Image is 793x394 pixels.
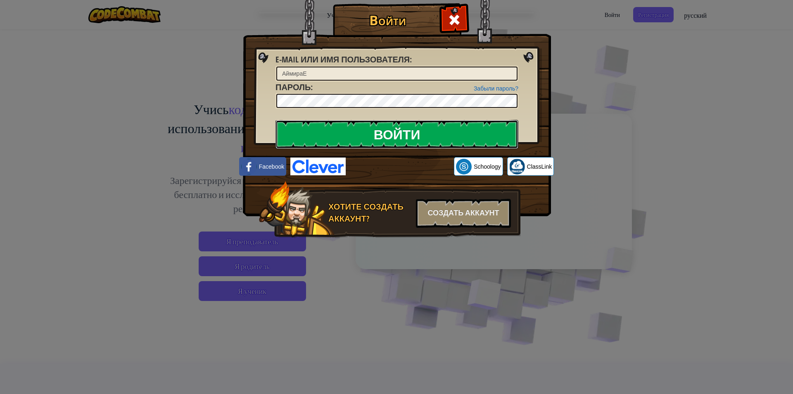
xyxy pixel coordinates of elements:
span: ClassLink [527,162,552,171]
span: Facebook [259,162,284,171]
h1: Войти [335,13,440,27]
span: Schoology [474,162,501,171]
img: schoology.png [456,159,472,174]
a: Забыли пароль? [474,85,518,92]
img: clever-logo-blue.png [290,158,346,175]
img: facebook_small.png [241,159,257,174]
label: : [275,81,313,93]
img: classlink-logo-small.png [509,159,525,174]
iframe: Кнопка "Войти с аккаунтом Google" [346,158,454,176]
span: E-mail или имя пользователя [275,54,410,65]
label: : [275,54,412,66]
div: Создать аккаунт [416,199,511,228]
div: Хотите создать аккаунт? [328,201,411,224]
input: Войти [275,120,518,149]
span: Пароль [275,81,311,93]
